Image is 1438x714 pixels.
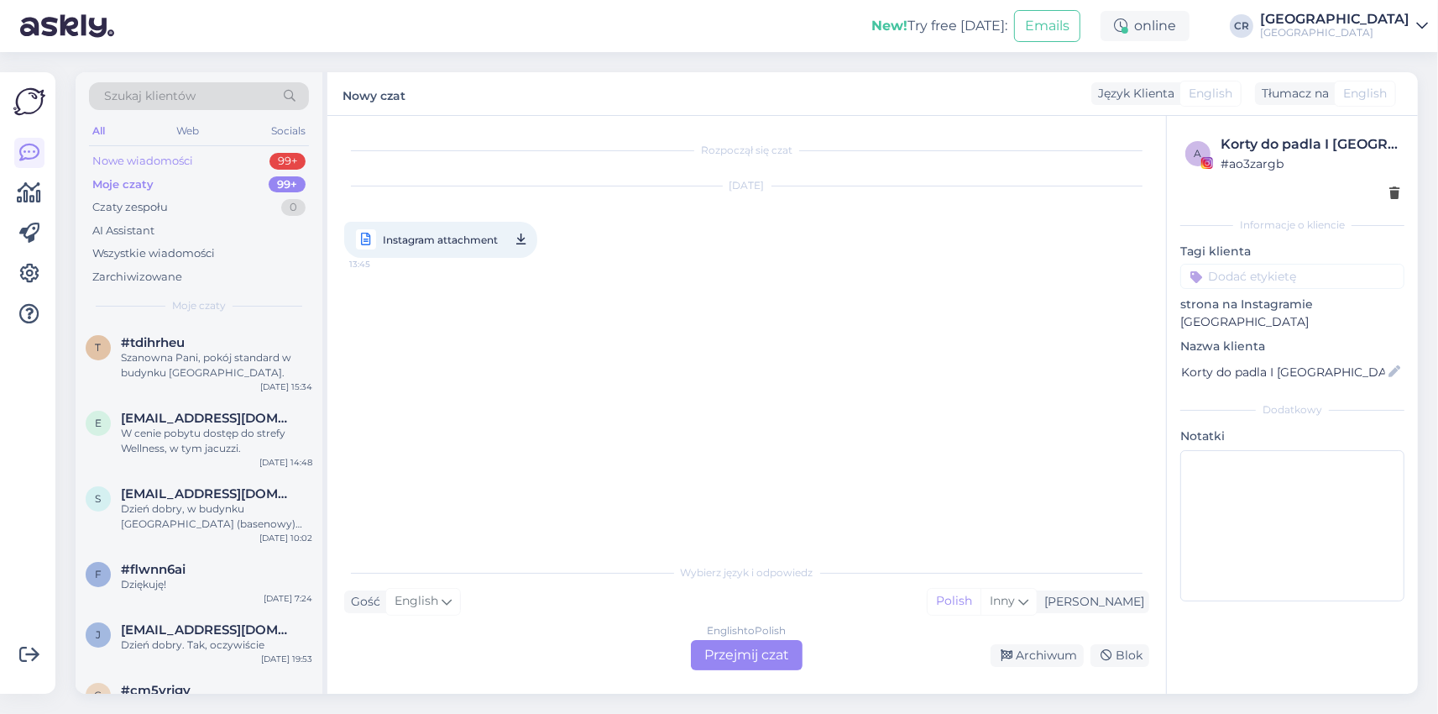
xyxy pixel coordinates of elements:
div: Zarchiwizowane [92,269,182,286]
div: Szanowna Pani, pokój standard w budynku [GEOGRAPHIC_DATA]. [121,350,312,381]
a: [GEOGRAPHIC_DATA][GEOGRAPHIC_DATA] [1260,13,1428,39]
span: Instagram attachment [383,229,498,250]
div: Socials [268,120,309,142]
span: c [95,689,102,701]
div: Gość [344,593,380,611]
span: Inny [990,593,1015,608]
span: e [95,417,102,429]
div: Polish [928,589,980,614]
div: Czaty zespołu [92,199,168,216]
p: [GEOGRAPHIC_DATA] [1180,313,1404,331]
div: AI Assistant [92,223,154,239]
p: Notatki [1180,428,1404,445]
div: [DATE] 14:48 [259,456,312,469]
span: English [1343,85,1387,102]
div: [GEOGRAPHIC_DATA] [1260,13,1409,26]
div: 0 [281,199,306,216]
img: Askly Logo [13,86,45,118]
div: Moje czaty [92,176,154,193]
div: Tłumacz na [1255,85,1329,102]
div: # ao3zargb [1221,155,1399,173]
span: stodolnikanna@gmail.com [121,486,295,501]
span: t [96,341,102,354]
div: [DATE] 19:53 [261,653,312,665]
div: Dziękuję! [121,577,312,592]
span: s [96,492,102,505]
div: Dzień dobry, w budynku [GEOGRAPHIC_DATA] (basenowy) znajdują się pokoje Superior i Superior Deluxe. [121,501,312,532]
span: #tdihrheu [121,335,185,350]
div: Rozpoczął się czat [344,143,1149,158]
span: a [1195,147,1202,160]
div: [DATE] [344,178,1149,193]
div: Korty do padla I [GEOGRAPHIC_DATA] [1221,134,1399,155]
div: Dodatkowy [1180,402,1404,417]
div: Try free [DATE]: [871,16,1007,36]
div: [DATE] 10:02 [259,532,312,544]
p: Nazwa klienta [1180,338,1404,355]
div: W cenie pobytu dostęp do strefy Wellness, w tym jacuzzi. [121,426,312,456]
div: All [89,120,108,142]
button: Emails [1014,10,1080,42]
span: 13:45 [349,254,412,275]
div: [DATE] 7:24 [264,592,312,605]
span: English [1189,85,1232,102]
div: Nowe wiadomości [92,153,193,170]
div: [DATE] 15:34 [260,381,312,393]
div: Wybierz język i odpowiedz [344,565,1149,580]
span: #cm5vrjgv [121,683,191,698]
span: English [395,592,438,611]
div: 99+ [269,176,306,193]
input: Dodać etykietę [1180,264,1404,289]
span: jindrasotola@seznam.cz [121,622,295,638]
div: Archiwum [991,644,1084,667]
div: Web [174,120,203,142]
span: Moje czaty [172,298,226,313]
p: Tagi klienta [1180,243,1404,260]
div: Dzień dobry. Tak, oczywiście [121,638,312,653]
div: Informacje o kliencie [1180,218,1404,233]
span: elzbietasleczka@22gmail.com [121,411,295,426]
div: 99+ [269,153,306,170]
p: strona na Instagramie [1180,296,1404,313]
span: j [96,628,101,641]
span: #flwnn6ai [121,562,186,577]
div: [PERSON_NAME] [1038,593,1144,611]
div: [GEOGRAPHIC_DATA] [1260,26,1409,39]
span: f [95,568,102,580]
a: Instagram attachment13:45 [344,222,537,258]
div: online [1101,11,1190,41]
div: Wszystkie wiadomości [92,245,215,262]
input: Dodaj nazwę [1181,363,1385,381]
div: Język Klienta [1091,85,1174,102]
div: English to Polish [708,623,787,638]
div: Blok [1090,644,1149,667]
span: Szukaj klientów [104,87,196,105]
div: CR [1230,14,1253,38]
label: Nowy czat [343,82,405,105]
div: Przejmij czat [691,640,803,670]
b: New! [871,18,907,34]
